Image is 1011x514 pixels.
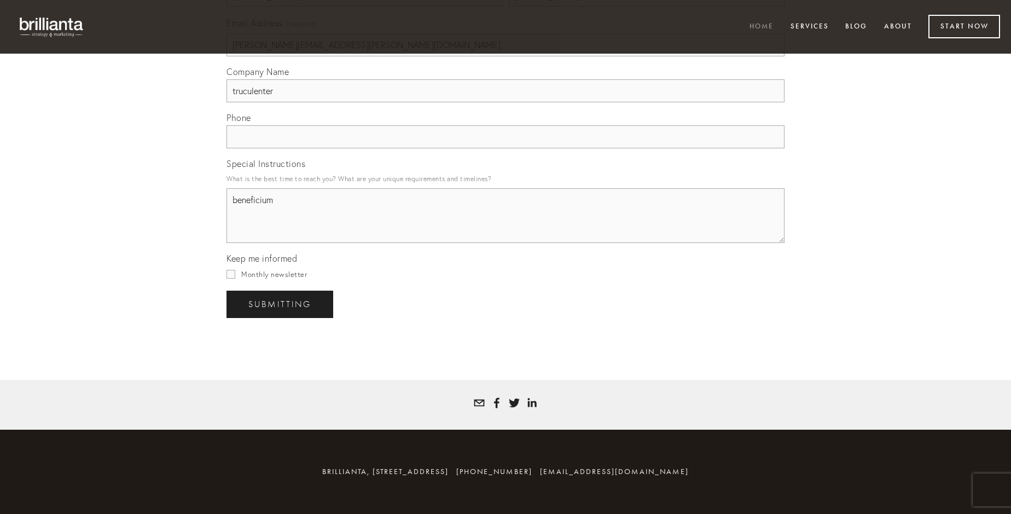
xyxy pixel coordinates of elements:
[241,270,307,279] span: Monthly newsletter
[226,253,297,264] span: Keep me informed
[877,18,919,36] a: About
[11,11,93,43] img: brillianta - research, strategy, marketing
[838,18,874,36] a: Blog
[226,66,289,77] span: Company Name
[226,158,305,169] span: Special Instructions
[226,270,235,279] input: Monthly newsletter
[742,18,781,36] a: Home
[226,188,785,243] textarea: beneficium
[928,15,1000,38] a: Start Now
[509,397,520,408] a: Tatyana White
[226,291,333,318] button: SubmittingSubmitting
[474,397,485,408] a: tatyana@brillianta.com
[526,397,537,408] a: Tatyana White
[456,467,532,476] span: [PHONE_NUMBER]
[540,467,689,476] a: [EMAIL_ADDRESS][DOMAIN_NAME]
[322,467,449,476] span: brillianta, [STREET_ADDRESS]
[226,112,251,123] span: Phone
[226,171,785,186] p: What is the best time to reach you? What are your unique requirements and timelines?
[783,18,836,36] a: Services
[248,299,311,309] span: Submitting
[491,397,502,408] a: Tatyana Bolotnikov White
